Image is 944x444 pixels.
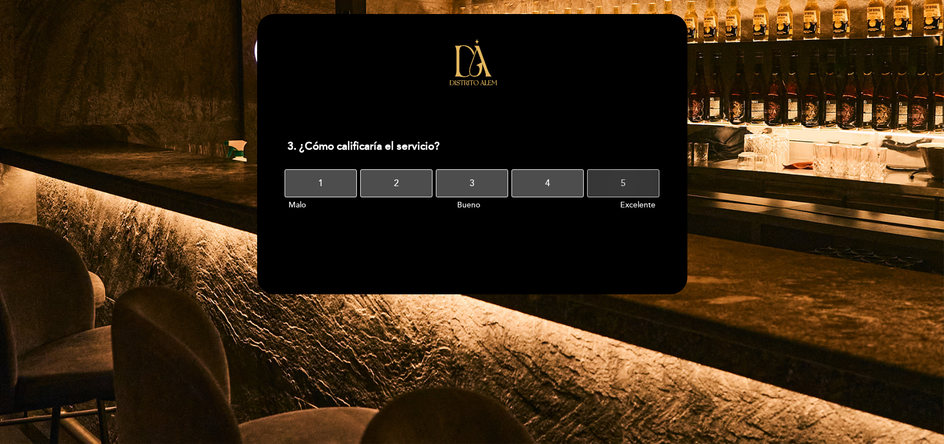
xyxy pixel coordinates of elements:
button: 2 [360,169,433,197]
button: 4 [511,169,584,197]
button: 1 [285,169,357,197]
button: 5 [587,169,659,197]
span: Excelente [620,200,655,210]
div: 3. ¿Cómo calificaría el servicio? [278,133,666,160]
span: 1 [318,168,323,199]
span: 4 [545,168,550,199]
img: header_1745601875.png [433,25,511,104]
span: Bueno [457,200,480,210]
span: 3 [469,168,475,199]
span: Malo [289,200,306,210]
span: 2 [394,168,399,199]
span: 5 [621,168,626,199]
button: 3 [436,169,508,197]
